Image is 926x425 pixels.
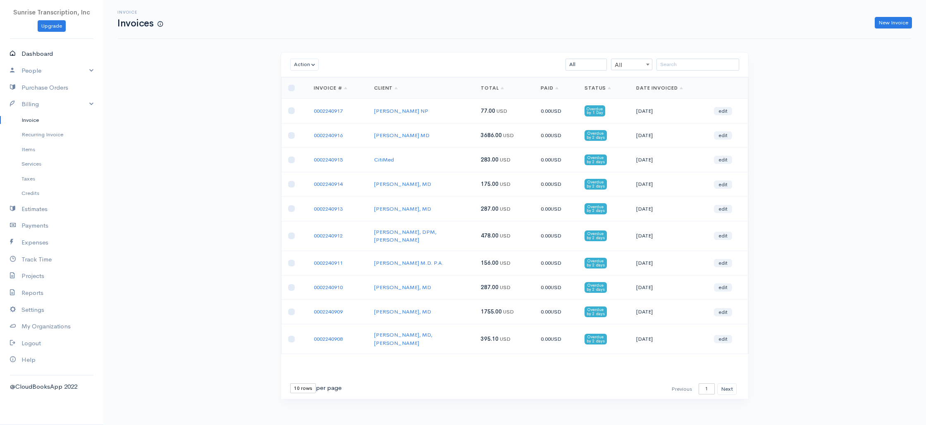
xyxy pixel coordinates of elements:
[551,180,561,188] span: USD
[585,282,607,293] span: Overdue by 2 days
[314,284,343,291] a: 0002240910
[585,306,607,317] span: Overdue by 2 days
[714,107,732,115] a: edit
[630,300,707,324] td: [DATE]
[481,107,495,114] span: 77.00
[314,180,343,188] a: 0002240914
[500,232,511,239] span: USD
[534,275,578,299] td: 0.00
[585,230,607,241] span: Overdue by 2 days
[481,335,499,342] span: 395.10
[481,308,502,315] span: 1755.00
[481,156,499,163] span: 283.00
[551,259,561,266] span: USD
[314,85,347,91] a: Invoice #
[290,59,319,71] button: Action
[117,10,163,14] h6: Invoice
[714,283,732,292] a: edit
[496,107,507,114] span: USD
[481,132,502,139] span: 3686.00
[611,59,652,70] span: All
[117,18,163,28] h1: Invoices
[630,251,707,275] td: [DATE]
[714,205,732,213] a: edit
[374,180,431,188] a: [PERSON_NAME], MD
[534,300,578,324] td: 0.00
[541,85,558,91] a: Paid
[500,335,511,342] span: USD
[551,308,561,315] span: USD
[374,107,428,114] a: [PERSON_NAME] NP
[374,156,394,163] a: CitiMed
[630,275,707,299] td: [DATE]
[585,179,607,190] span: Overdue by 2 days
[290,383,341,393] div: per page
[374,259,444,266] a: [PERSON_NAME] M.D. P.A.
[314,132,343,139] a: 0002240916
[481,85,504,91] a: Total
[500,205,511,212] span: USD
[630,147,707,172] td: [DATE]
[714,180,732,189] a: edit
[630,197,707,221] td: [DATE]
[374,205,431,212] a: [PERSON_NAME], MD
[714,308,732,316] a: edit
[714,259,732,267] a: edit
[534,251,578,275] td: 0.00
[551,205,561,212] span: USD
[10,382,93,392] div: @CloudBooksApp 2022
[314,335,343,342] a: 0002240908
[500,180,511,188] span: USD
[314,107,343,114] a: 0002240917
[630,324,707,354] td: [DATE]
[158,21,163,28] span: How to create your first Invoice?
[875,17,912,29] a: New Invoice
[481,205,499,212] span: 287.00
[374,228,437,244] a: [PERSON_NAME], DPM, [PERSON_NAME]
[717,383,737,395] button: Next
[611,59,652,71] span: All
[500,284,511,291] span: USD
[551,132,561,139] span: USD
[38,20,66,32] a: Upgrade
[481,284,499,291] span: 287.00
[374,85,398,91] a: Client
[314,205,343,212] a: 0002240913
[636,85,683,91] a: Date Invoiced
[585,85,611,91] a: Status
[374,284,431,291] a: [PERSON_NAME], MD
[534,197,578,221] td: 0.00
[551,284,561,291] span: USD
[534,99,578,123] td: 0.00
[374,308,431,315] a: [PERSON_NAME], MD
[481,180,499,188] span: 175.00
[314,232,343,239] a: 0002240912
[503,308,514,315] span: USD
[585,203,607,214] span: Overdue by 2 days
[500,156,511,163] span: USD
[534,221,578,251] td: 0.00
[534,324,578,354] td: 0.00
[534,123,578,147] td: 0.00
[314,259,343,266] a: 0002240911
[551,107,561,114] span: USD
[551,335,561,342] span: USD
[481,232,499,239] span: 478.00
[314,308,343,315] a: 0002240909
[503,132,514,139] span: USD
[714,131,732,140] a: edit
[534,172,578,197] td: 0.00
[500,259,511,266] span: USD
[585,334,607,344] span: Overdue by 2 days
[656,59,739,71] input: Search
[534,147,578,172] td: 0.00
[585,105,605,116] span: Overdue by 1 Day
[630,172,707,197] td: [DATE]
[585,258,607,268] span: Overdue by 2 days
[714,232,732,240] a: edit
[714,156,732,164] a: edit
[714,335,732,343] a: edit
[374,132,430,139] a: [PERSON_NAME] MD
[314,156,343,163] a: 0002240915
[630,123,707,147] td: [DATE]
